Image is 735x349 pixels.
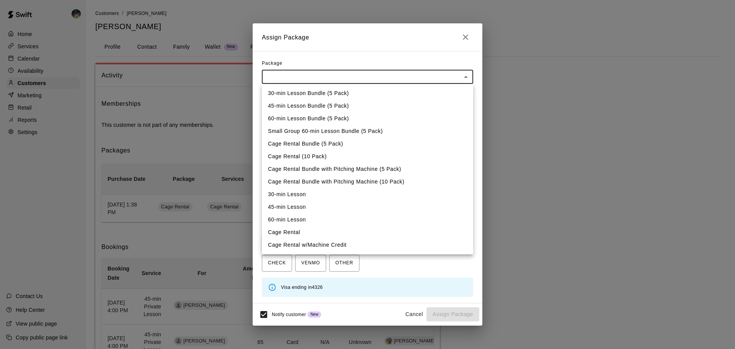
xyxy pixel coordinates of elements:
[262,239,473,251] li: Cage Rental w/Machine Credit
[262,163,473,175] li: Cage Rental Bundle with Pitching Machine (5 Pack)
[262,226,473,239] li: Cage Rental
[262,87,473,100] li: 30-min Lesson Bundle (5 Pack)
[262,138,473,150] li: Cage Rental Bundle (5 Pack)
[262,213,473,226] li: 60-min Lesson
[262,201,473,213] li: 45-min Lesson
[262,175,473,188] li: Cage Rental Bundle with Pitching Machine (10 Pack)
[262,112,473,125] li: 60-min Lesson Bundle (5 Pack)
[262,125,473,138] li: Small Group 60-min Lesson Bundle (5 Pack)
[262,188,473,201] li: 30-min Lesson
[262,100,473,112] li: 45-min Lesson Bundle (5 Pack)
[262,150,473,163] li: Cage Rental (10 Pack)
